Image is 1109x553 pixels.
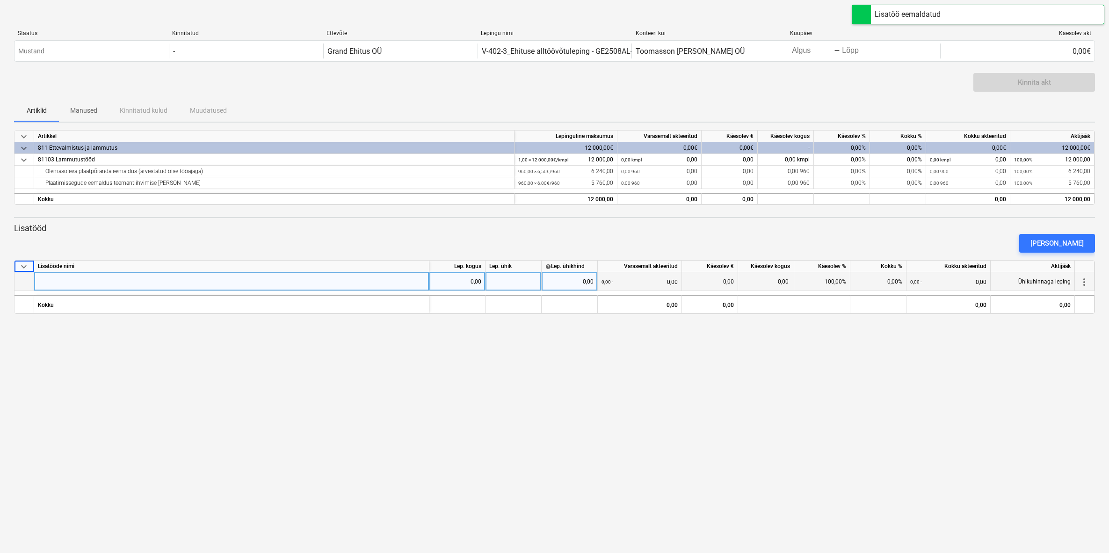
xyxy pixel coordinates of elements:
[602,279,613,284] small: 0,00 -
[38,166,510,177] div: Olemasoleva plaatpõranda eemaldus (arvestatud öise tööajaga)
[621,154,697,166] div: 0,00
[621,181,640,186] small: 0,00 960
[38,154,510,166] div: 81103 Lammutustööd
[602,272,678,291] div: 0,00
[18,131,29,142] span: keyboard_arrow_down
[738,261,794,272] div: Käesolev kogus
[702,142,758,154] div: 0,00€
[702,166,758,177] div: 0,00
[926,131,1010,142] div: Kokku akteeritud
[758,154,814,166] div: 0,00 kmpl
[433,272,481,291] div: 0,00
[814,131,870,142] div: Käesolev %
[834,48,840,54] div: -
[926,142,1010,154] div: 0,00€
[621,194,697,205] div: 0,00
[758,177,814,189] div: 0,00 960
[545,263,551,269] span: help
[910,272,986,291] div: 0,00
[906,261,991,272] div: Kokku akteeritud
[25,106,48,116] p: Artiklid
[870,166,926,177] div: 0,00%
[991,272,1075,291] div: Ühikuhinnaga leping
[518,169,560,174] small: 960,00 × 6,50€ / 960
[794,261,850,272] div: Käesolev %
[870,154,926,166] div: 0,00%
[515,142,617,154] div: 12 000,00€
[870,142,926,154] div: 0,00%
[790,44,834,58] input: Algus
[702,131,758,142] div: Käesolev €
[758,166,814,177] div: 0,00 960
[930,177,1006,189] div: 0,00
[481,30,628,36] div: Lepingu nimi
[518,154,613,166] div: 12 000,00
[758,142,814,154] div: -
[758,131,814,142] div: Käesolev kogus
[598,295,682,313] div: 0,00
[1014,154,1090,166] div: 12 000,00
[1019,234,1095,253] button: [PERSON_NAME]
[930,181,949,186] small: 0,00 960
[515,131,617,142] div: Lepinguline maksumus
[621,166,697,177] div: 0,00
[1079,276,1090,288] span: more_vert
[621,169,640,174] small: 0,00 960
[326,30,473,36] div: Ettevõte
[1014,157,1032,162] small: 100,00%
[518,177,613,189] div: 5 760,00
[814,166,870,177] div: 0,00%
[910,279,922,284] small: 0,00 -
[814,177,870,189] div: 0,00%
[545,272,594,291] div: 0,00
[518,157,568,162] small: 1,00 × 12 000,00€ / kmpl
[738,272,794,291] div: 0,00
[482,47,641,56] div: V-402-3_Ehituse alltöövõtuleping - GE2508AL-02
[1030,237,1084,249] div: [PERSON_NAME]
[930,169,949,174] small: 0,00 960
[991,295,1075,313] div: 0,00
[686,272,734,291] div: 0,00
[930,166,1006,177] div: 0,00
[18,143,29,154] span: keyboard_arrow_down
[944,30,1091,36] div: Käesolev akt
[617,131,702,142] div: Varasemalt akteeritud
[926,193,1010,204] div: 0,00
[875,9,941,20] div: Lisatöö eemaldatud
[906,295,991,313] div: 0,00
[14,223,1095,234] p: Lisatööd
[682,261,738,272] div: Käesolev €
[545,261,594,272] div: Lep. ühikhind
[850,272,906,291] div: 0,00%
[172,30,319,36] div: Kinnitatud
[636,30,783,36] div: Konteeri kui
[1010,142,1095,154] div: 12 000,00€
[1014,166,1090,177] div: 6 240,00
[34,295,429,313] div: Kokku
[18,154,29,166] span: keyboard_arrow_down
[702,193,758,204] div: 0,00
[18,261,29,272] span: keyboard_arrow_down
[1014,181,1032,186] small: 100,00%
[518,194,613,205] div: 12 000,00
[173,47,175,56] div: -
[930,154,1006,166] div: 0,00
[790,30,937,36] div: Kuupäev
[1010,131,1095,142] div: Aktijääk
[870,177,926,189] div: 0,00%
[794,272,850,291] div: 100,00%
[621,177,697,189] div: 0,00
[870,131,926,142] div: Kokku %
[621,157,642,162] small: 0,00 kmpl
[70,106,97,116] p: Manused
[18,30,165,36] div: Staatus
[617,142,702,154] div: 0,00€
[518,166,613,177] div: 6 240,00
[518,181,560,186] small: 960,00 × 6,00€ / 960
[486,261,542,272] div: Lep. ühik
[682,295,738,313] div: 0,00
[598,261,682,272] div: Varasemalt akteeritud
[1014,194,1090,205] div: 12 000,00
[814,154,870,166] div: 0,00%
[991,261,1075,272] div: Aktijääk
